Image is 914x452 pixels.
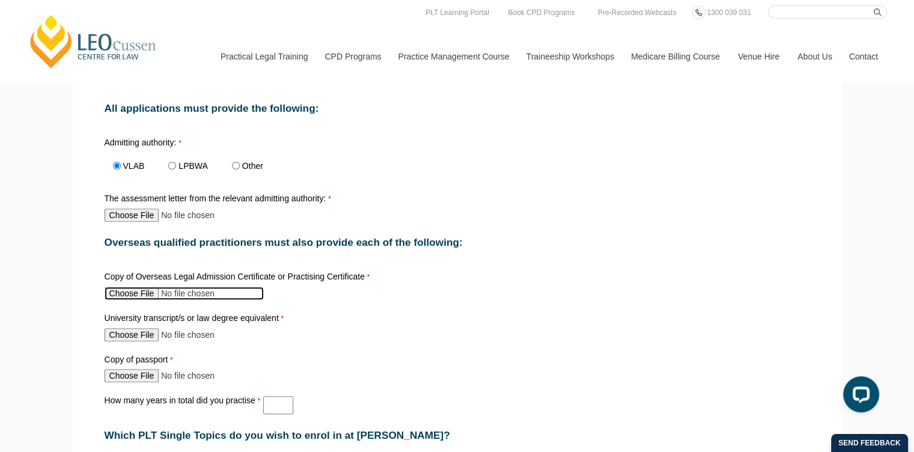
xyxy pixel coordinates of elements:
[729,31,788,82] a: Venue Hire
[105,272,373,284] label: Copy of Overseas Legal Admission Certificate or Practising Certificate
[27,13,160,70] a: [PERSON_NAME] Centre for Law
[123,162,145,170] label: VLAB
[105,194,334,206] label: The assessment letter from the relevant admitting authority:
[105,287,264,300] input: Copy of Overseas Legal Admission Certificate or Practising Certificate
[422,6,492,19] a: PLT Learning Portal
[242,162,263,170] label: Other
[178,162,208,170] label: LPBWA
[505,6,577,19] a: Book CPD Programs
[517,31,622,82] a: Traineeship Workshops
[833,371,884,422] iframe: LiveChat chat widget
[704,6,754,19] a: 1300 039 031
[389,31,517,82] a: Practice Management Course
[105,314,287,325] label: University transcript/s or law degree equivalent
[212,31,316,82] a: Practical Legal Training
[105,430,810,441] h2: Which PLT Single Topics do you wish to enrol in at [PERSON_NAME]?
[315,31,389,82] a: CPD Programs
[105,138,285,150] label: Admitting authority:
[622,31,729,82] a: Medicare Billing Course
[105,355,225,367] label: Copy of passport
[105,103,810,114] h2: All applications must provide the following:
[105,209,264,222] input: The assessment letter from the relevant admitting authority:
[105,396,264,405] label: How many years in total did you practise
[105,369,264,382] input: Copy of passport
[263,396,293,414] input: How many years in total did you practise
[707,8,751,17] span: 1300 039 031
[840,31,887,82] a: Contact
[105,237,810,248] h2: Overseas qualified practitioners must also provide each of the following:
[788,31,840,82] a: About Us
[105,328,264,341] input: University transcript/s or law degree equivalent
[595,6,680,19] a: Pre-Recorded Webcasts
